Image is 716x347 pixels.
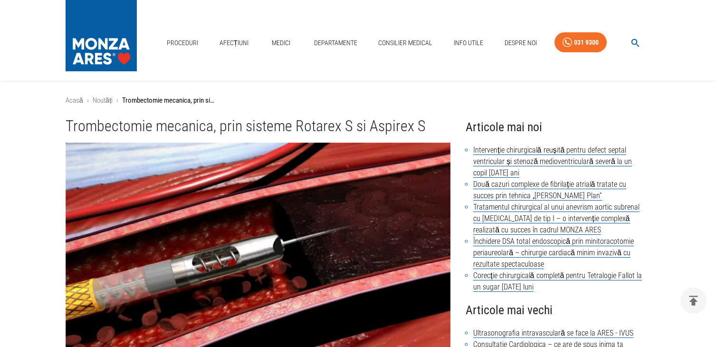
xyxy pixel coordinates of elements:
a: Ultrasonografia intravasculară se face la ARES - IVUS [473,328,633,338]
a: Două cazuri complexe de fibrilație atrială tratate cu succes prin tehnica „[PERSON_NAME] Plan” [473,180,626,201]
div: 031 9300 [574,37,599,48]
h4: Articole mai noi [466,117,650,137]
a: 031 9300 [554,32,607,53]
li: › [116,95,118,106]
nav: breadcrumb [66,95,651,106]
a: Închidere DSA total endoscopică prin minitoracotomie periaureolară – chirurgie cardiacă minim inv... [473,237,634,269]
a: Corecție chirurgicală completă pentru Tetralogie Fallot la un sugar [DATE] luni [473,271,642,292]
a: Medici [266,33,296,53]
a: Noutăți [93,96,113,105]
a: Despre Noi [501,33,541,53]
a: Tratamentul chirurgical al unui anevrism aortic subrenal cu [MEDICAL_DATA] de tip I – o intervenț... [473,202,640,235]
li: › [87,95,89,106]
h4: Articole mai vechi [466,300,650,320]
button: delete [680,288,706,314]
a: Consilier Medical [374,33,436,53]
a: Intervenție chirurgicală reușită pentru defect septal ventricular și stenoză medioventriculară se... [473,145,632,178]
h1: Trombectomie mecanica, prin sisteme Rotarex S si Aspirex S [66,117,451,135]
a: Departamente [310,33,361,53]
a: Acasă [66,96,83,105]
a: Proceduri [163,33,202,53]
a: Info Utile [450,33,487,53]
a: Afecțiuni [216,33,253,53]
p: Trombectomie mecanica, prin sisteme Rotarex S si Aspirex S [122,95,217,106]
